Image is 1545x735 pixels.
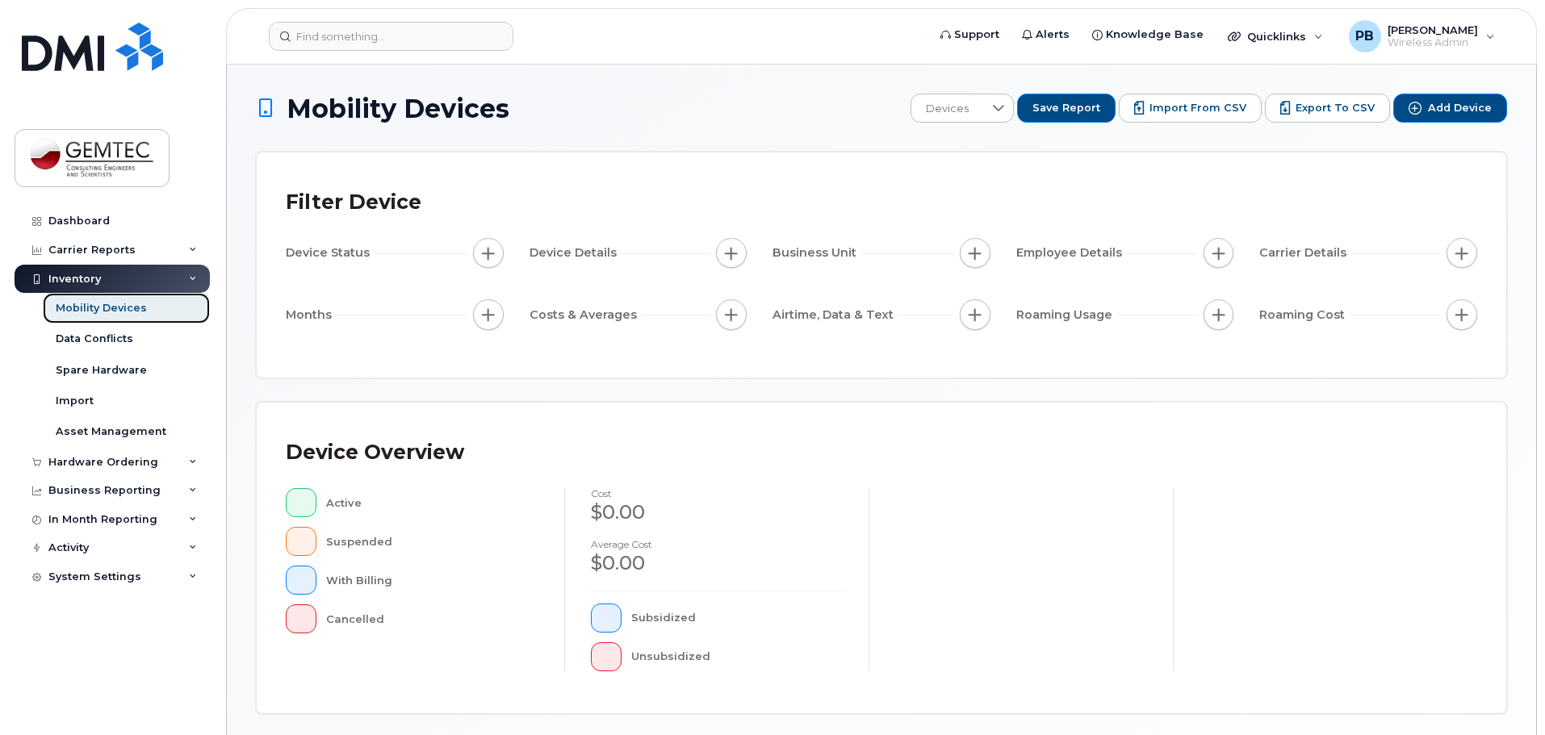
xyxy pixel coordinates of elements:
[1428,101,1492,115] span: Add Device
[286,182,421,223] div: Filter Device
[1017,94,1116,123] button: Save Report
[1296,101,1375,115] span: Export to CSV
[591,499,843,526] div: $0.00
[287,94,509,123] span: Mobility Devices
[530,244,622,261] span: Device Details
[530,307,642,324] span: Costs & Averages
[772,307,898,324] span: Airtime, Data & Text
[326,566,539,595] div: With Billing
[1149,101,1246,115] span: Import from CSV
[772,244,861,261] span: Business Unit
[1032,101,1100,115] span: Save Report
[591,549,843,577] div: $0.00
[326,488,539,517] div: Active
[286,244,375,261] span: Device Status
[1016,244,1127,261] span: Employee Details
[326,604,539,633] div: Cancelled
[591,539,843,549] h4: Average cost
[1119,94,1262,123] button: Import from CSV
[1259,244,1351,261] span: Carrier Details
[591,488,843,499] h4: cost
[631,603,844,633] div: Subsidized
[911,94,983,123] span: Devices
[631,642,844,671] div: Unsubsidized
[1259,307,1350,324] span: Roaming Cost
[1016,307,1117,324] span: Roaming Usage
[1265,94,1390,123] button: Export to CSV
[1393,94,1507,123] button: Add Device
[326,527,539,556] div: Suspended
[286,307,337,324] span: Months
[286,432,464,474] div: Device Overview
